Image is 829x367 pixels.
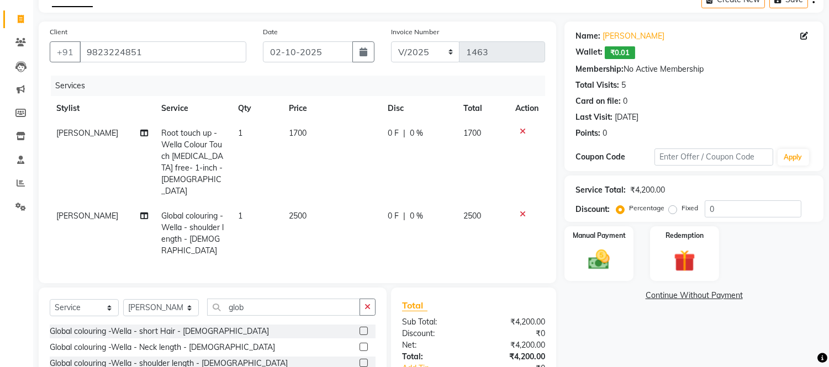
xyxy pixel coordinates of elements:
[231,96,282,121] th: Qty
[457,96,509,121] th: Total
[50,41,81,62] button: +91
[666,231,704,241] label: Redemption
[567,290,821,301] a: Continue Without Payment
[50,96,155,121] th: Stylist
[509,96,545,121] th: Action
[238,128,242,138] span: 1
[403,210,405,222] span: |
[605,46,635,59] span: ₹0.01
[388,127,399,139] span: 0 F
[682,203,698,213] label: Fixed
[381,96,457,121] th: Disc
[575,63,624,75] div: Membership:
[778,149,809,166] button: Apply
[615,111,638,123] div: [DATE]
[575,111,612,123] div: Last Visit:
[50,27,67,37] label: Client
[394,328,474,339] div: Discount:
[575,95,621,107] div: Card on file:
[50,342,275,353] div: Global colouring -Wella - Neck length - [DEMOGRAPHIC_DATA]
[464,211,482,221] span: 2500
[238,211,242,221] span: 1
[402,300,427,311] span: Total
[289,128,307,138] span: 1700
[394,316,474,328] div: Sub Total:
[410,210,423,222] span: 0 %
[573,231,626,241] label: Manual Payment
[162,211,224,256] span: Global colouring -Wella - shoulder length - [DEMOGRAPHIC_DATA]
[263,27,278,37] label: Date
[575,79,619,91] div: Total Visits:
[667,247,702,274] img: _gift.svg
[575,151,654,163] div: Coupon Code
[207,299,360,316] input: Search or Scan
[155,96,232,121] th: Service
[575,184,626,196] div: Service Total:
[388,210,399,222] span: 0 F
[623,95,627,107] div: 0
[474,339,554,351] div: ₹4,200.00
[289,211,307,221] span: 2500
[654,148,773,166] input: Enter Offer / Coupon Code
[56,128,118,138] span: [PERSON_NAME]
[575,30,600,42] div: Name:
[56,211,118,221] span: [PERSON_NAME]
[629,203,664,213] label: Percentage
[575,46,603,59] div: Wallet:
[51,76,553,96] div: Services
[603,127,607,139] div: 0
[603,30,664,42] a: [PERSON_NAME]
[282,96,381,121] th: Price
[464,128,482,138] span: 1700
[80,41,246,62] input: Search by Name/Mobile/Email/Code
[630,184,665,196] div: ₹4,200.00
[394,351,474,363] div: Total:
[474,316,554,328] div: ₹4,200.00
[50,326,269,337] div: Global colouring -Wella - short Hair - [DEMOGRAPHIC_DATA]
[410,127,423,139] span: 0 %
[474,328,554,339] div: ₹0
[394,339,474,351] div: Net:
[391,27,439,37] label: Invoice Number
[575,127,600,139] div: Points:
[162,128,224,196] span: Root touch up - Wella Colour Touch [MEDICAL_DATA] free- 1-inch - [DEMOGRAPHIC_DATA]
[621,79,626,91] div: 5
[575,204,610,215] div: Discount:
[474,351,554,363] div: ₹4,200.00
[575,63,812,75] div: No Active Membership
[582,247,616,272] img: _cash.svg
[403,127,405,139] span: |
